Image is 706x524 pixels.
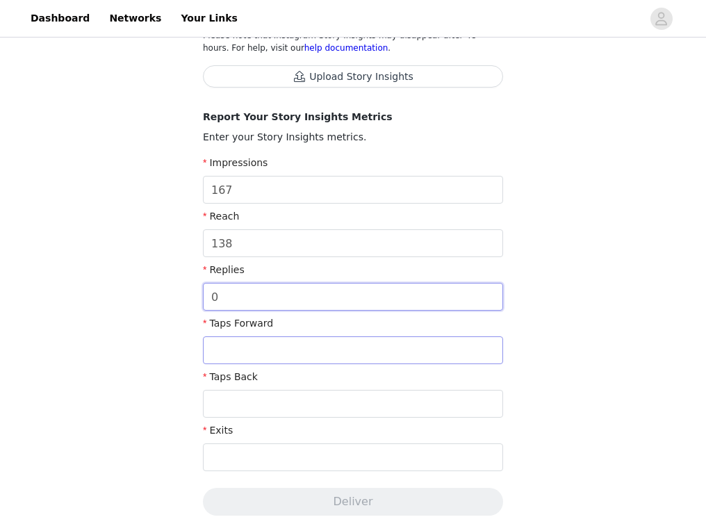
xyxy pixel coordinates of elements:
label: Taps Forward [203,318,273,329]
label: Exits [203,425,233,436]
span: Upload Story Insights [203,72,503,83]
label: Taps Back [203,371,258,382]
a: help documentation [304,43,388,53]
button: Upload Story Insights [203,65,503,88]
a: Networks [101,3,170,34]
p: Enter your Story Insights metrics. [203,130,503,145]
label: Reach [203,211,239,222]
a: Your Links [172,3,246,34]
label: Replies [203,264,245,275]
p: Report Your Story Insights Metrics [203,110,503,124]
button: Deliver [203,488,503,516]
a: Dashboard [22,3,98,34]
div: avatar [655,8,668,30]
label: Impressions [203,157,268,168]
p: Please note that Instagram Story Insights may disappear after 48 hours. For help, visit our . [203,29,503,54]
